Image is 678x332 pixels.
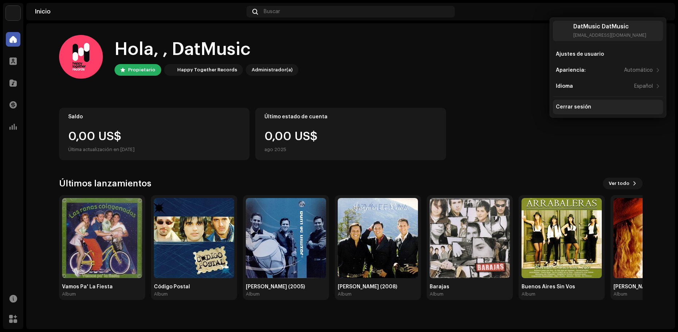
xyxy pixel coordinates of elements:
div: Buenos Aires Sin Vos [522,284,602,290]
div: Último estado de cuenta [264,114,437,120]
div: Última actualización en [DATE] [68,145,241,154]
div: Idioma [556,83,573,89]
div: Cerrar sesión [556,104,591,110]
div: [PERSON_NAME] (2008) [338,284,418,290]
span: Buscar [264,9,280,15]
span: Ver todo [609,176,629,191]
img: 25033281-6cb8-4c02-ba94-69e429c74825 [338,198,418,278]
img: 864f76fd-512d-4bb8-b1e3-c7b16364df70 [556,24,570,38]
re-m-nav-item: Idioma [553,79,663,94]
img: 2b6e276f-b8db-493f-ac13-f3465d0a23ac [522,198,602,278]
div: Album [246,291,260,297]
re-o-card-value: Último estado de cuenta [255,108,446,160]
img: edd8793c-a1b1-4538-85bc-e24b6277bc1e [6,6,20,20]
div: [EMAIL_ADDRESS][DOMAIN_NAME] [573,32,646,38]
div: Album [430,291,443,297]
re-o-card-value: Saldo [59,108,250,160]
div: Hola, , DatMusic [115,38,298,61]
img: a94f1188-92e8-41df-9ce5-2ced23b9c3ef [246,198,326,278]
div: Apariencia: [556,67,586,73]
div: Administrador(a) [252,66,292,74]
div: Automático [624,67,653,73]
img: 864f76fd-512d-4bb8-b1e3-c7b16364df70 [655,6,666,17]
div: Ajustes de usuario [556,51,604,57]
img: 864f76fd-512d-4bb8-b1e3-c7b16364df70 [59,35,103,79]
div: ago 2025 [264,145,286,154]
div: Código Postal [154,284,234,290]
div: Inicio [35,9,244,15]
div: Propietario [128,66,155,74]
img: dd2f3e87-2c9b-429a-9274-b545a60838bd [430,198,510,278]
div: Saldo [68,114,241,120]
img: edd8793c-a1b1-4538-85bc-e24b6277bc1e [166,66,174,74]
h3: Últimos lanzamientos [59,178,151,189]
div: Album [522,291,535,297]
re-m-nav-item: Cerrar sesión [553,100,663,114]
div: [PERSON_NAME] (2005) [246,284,326,290]
div: Español [634,83,653,89]
div: Barajas [430,284,510,290]
img: fb3daa28-3aee-4c19-b6ef-b27a5e82e69b [62,198,142,278]
div: DatMusic DatMusic [573,24,646,29]
div: Vamos Pa' La Fiesta [62,284,142,290]
div: Album [613,291,627,297]
re-m-nav-item: Ajustes de usuario [553,47,663,62]
div: Happy Together Records [177,66,237,74]
div: Album [62,291,76,297]
div: Album [338,291,352,297]
img: 0d333035-c408-43f7-b127-5deb2e330bed [154,198,234,278]
re-m-nav-item: Apariencia: [553,63,663,78]
button: Ver todo [603,178,643,189]
div: Album [154,291,168,297]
